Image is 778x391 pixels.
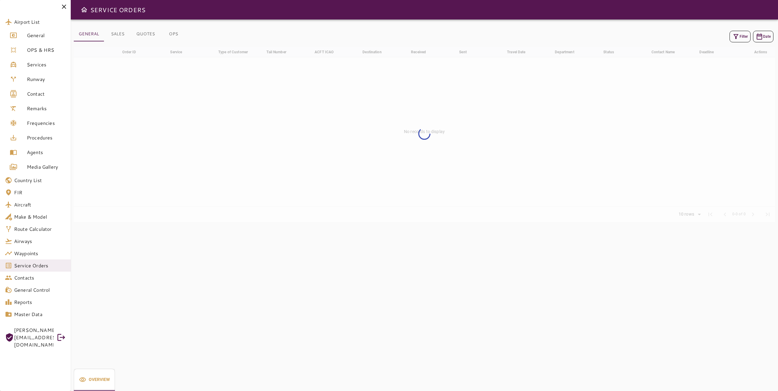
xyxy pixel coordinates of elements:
span: FIR [14,189,66,196]
button: QUOTES [131,27,160,41]
div: basic tabs example [74,27,187,41]
span: Contacts [14,274,66,281]
span: General [27,32,66,39]
span: Services [27,61,66,68]
span: Agents [27,149,66,156]
button: Date [753,31,773,42]
span: Service Orders [14,262,66,269]
button: Filter [730,31,751,42]
span: Country List [14,177,66,184]
button: GENERAL [74,27,104,41]
button: SALES [104,27,131,41]
span: OPS & HRS [27,46,66,54]
span: Aircraft [14,201,66,208]
span: Airways [14,238,66,245]
span: General Control [14,286,66,294]
h6: SERVICE ORDERS [90,5,145,15]
div: basic tabs example [74,369,115,391]
span: Route Calculator [14,225,66,233]
span: Make & Model [14,213,66,220]
span: Reports [14,298,66,306]
button: Overview [74,369,115,391]
span: Procedures [27,134,66,141]
span: Media Gallery [27,163,66,171]
span: Waypoints [14,250,66,257]
span: Remarks [27,105,66,112]
span: Master Data [14,311,66,318]
span: Runway [27,76,66,83]
span: [PERSON_NAME][EMAIL_ADDRESS][DOMAIN_NAME] [14,326,54,348]
span: Airport List [14,18,66,26]
span: Frequencies [27,119,66,127]
span: Contact [27,90,66,97]
button: Open drawer [78,4,90,16]
button: OPS [160,27,187,41]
